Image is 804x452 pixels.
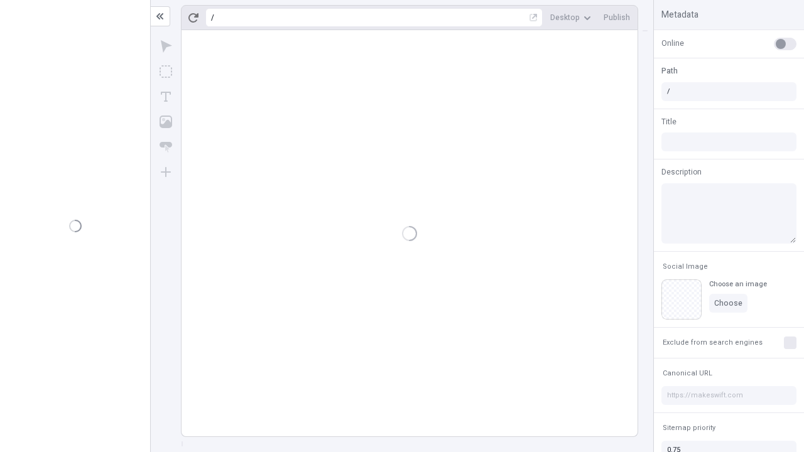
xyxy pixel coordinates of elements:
[660,366,715,381] button: Canonical URL
[604,13,630,23] span: Publish
[660,259,710,274] button: Social Image
[155,136,177,158] button: Button
[663,369,712,378] span: Canonical URL
[714,298,742,308] span: Choose
[550,13,580,23] span: Desktop
[155,110,177,133] button: Image
[661,166,702,178] span: Description
[661,65,678,77] span: Path
[661,116,676,127] span: Title
[155,60,177,83] button: Box
[660,335,765,350] button: Exclude from search engines
[661,386,796,405] input: https://makeswift.com
[663,423,715,433] span: Sitemap priority
[545,8,596,27] button: Desktop
[663,262,708,271] span: Social Image
[663,338,763,347] span: Exclude from search engines
[599,8,635,27] button: Publish
[660,421,718,436] button: Sitemap priority
[211,13,214,23] div: /
[661,38,684,49] span: Online
[709,279,767,289] div: Choose an image
[709,294,747,313] button: Choose
[155,85,177,108] button: Text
